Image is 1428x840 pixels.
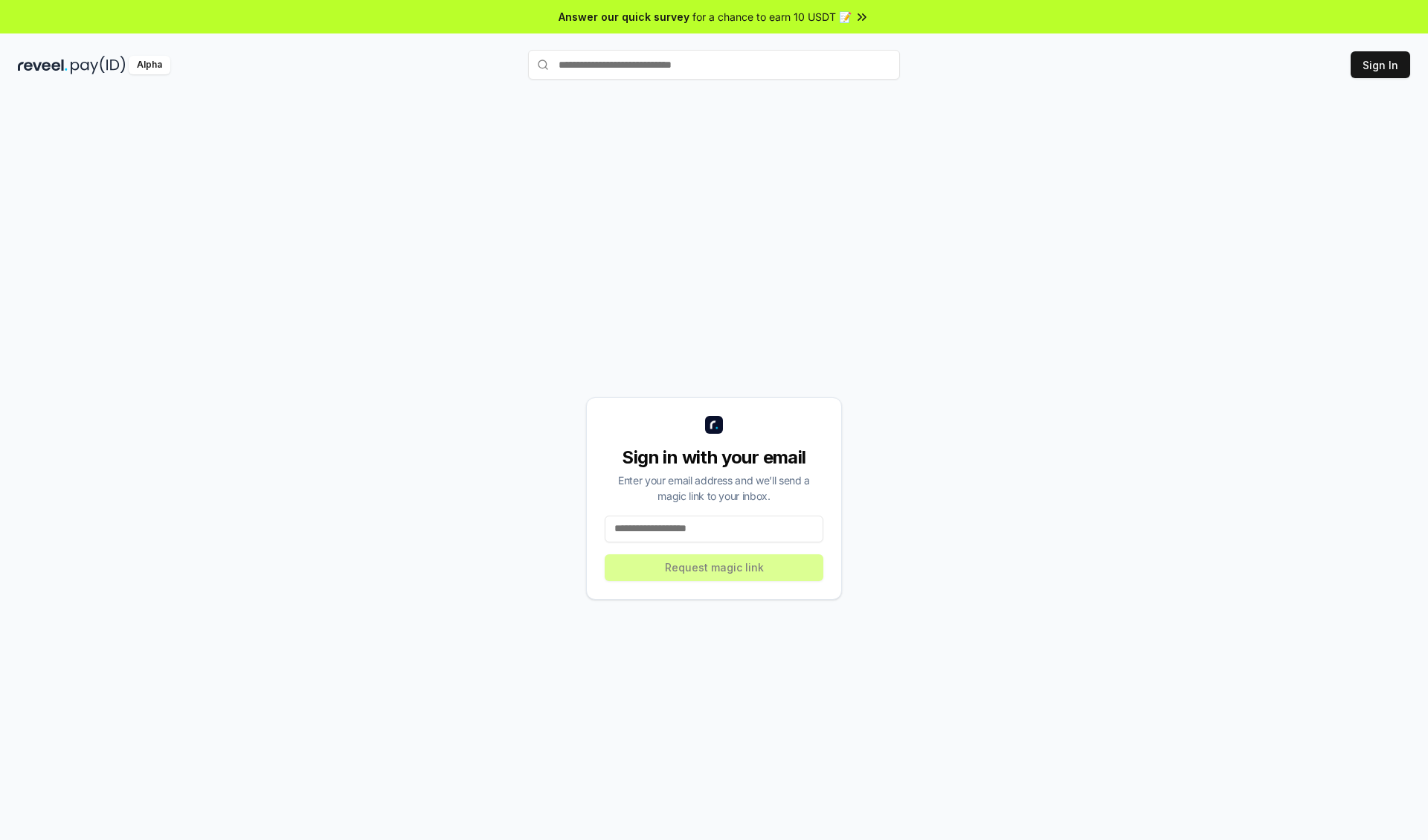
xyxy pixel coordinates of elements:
img: reveel_dark [18,56,68,74]
img: pay_id [71,56,126,74]
span: for a chance to earn 10 USDT 📝 [692,9,852,25]
div: Sign in with your email [605,446,823,469]
button: Sign In [1351,51,1410,78]
img: logo_small [705,416,723,434]
div: Alpha [129,56,170,74]
span: Answer our quick survey [559,9,689,25]
div: Enter your email address and we’ll send a magic link to your inbox. [605,472,823,504]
